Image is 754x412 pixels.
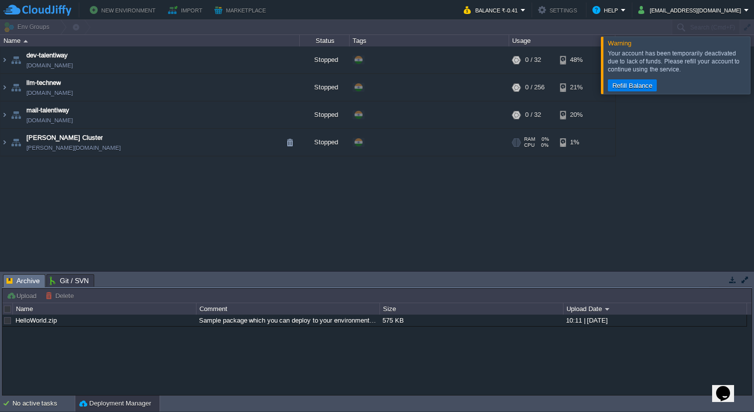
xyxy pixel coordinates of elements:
button: New Environment [90,4,159,16]
div: Stopped [300,74,350,101]
img: AMDAwAAAACH5BAEAAAAALAAAAAABAAEAAAICRAEAOw== [0,74,8,101]
div: 0 / 256 [525,74,545,101]
div: 48% [560,46,592,73]
a: [DOMAIN_NAME] [26,115,73,125]
button: Settings [538,4,580,16]
div: 0 / 32 [525,46,541,73]
div: Comment [197,303,379,315]
div: 575 KB [380,315,563,326]
div: Tags [350,35,509,46]
div: Status [300,35,349,46]
button: Import [168,4,205,16]
div: Stopped [300,46,350,73]
button: Help [592,4,621,16]
span: 0% [539,142,549,148]
img: AMDAwAAAACH5BAEAAAAALAAAAAABAAEAAAICRAEAOw== [0,46,8,73]
img: AMDAwAAAACH5BAEAAAAALAAAAAABAAEAAAICRAEAOw== [9,101,23,128]
div: Your account has been temporarily deactivated due to lack of funds. Please refill your account to... [608,49,748,73]
a: [DOMAIN_NAME] [26,60,73,70]
img: AMDAwAAAACH5BAEAAAAALAAAAAABAAEAAAICRAEAOw== [23,40,28,42]
button: Balance ₹-0.41 [464,4,521,16]
span: 0% [539,136,549,142]
div: 20% [560,101,592,128]
span: CPU [524,142,535,148]
a: [PERSON_NAME] Cluster [26,133,103,143]
span: RAM [524,136,535,142]
div: Size [380,303,563,315]
div: 1% [560,129,592,156]
div: 21% [560,74,592,101]
a: HelloWorld.zip [15,317,57,324]
div: 10:11 | [DATE] [564,315,746,326]
img: AMDAwAAAACH5BAEAAAAALAAAAAABAAEAAAICRAEAOw== [9,46,23,73]
button: [EMAIL_ADDRESS][DOMAIN_NAME] [638,4,744,16]
img: AMDAwAAAACH5BAEAAAAALAAAAAABAAEAAAICRAEAOw== [0,129,8,156]
button: Delete [45,291,77,300]
a: llm-technew [26,78,61,88]
div: Upload Date [564,303,747,315]
img: AMDAwAAAACH5BAEAAAAALAAAAAABAAEAAAICRAEAOw== [9,129,23,156]
div: Sample package which you can deploy to your environment. Feel free to delete and upload a package... [196,315,379,326]
div: Stopped [300,129,350,156]
div: Name [1,35,299,46]
img: AMDAwAAAACH5BAEAAAAALAAAAAABAAEAAAICRAEAOw== [9,74,23,101]
div: 0 / 32 [525,101,541,128]
button: Refill Balance [609,81,655,90]
img: AMDAwAAAACH5BAEAAAAALAAAAAABAAEAAAICRAEAOw== [0,101,8,128]
div: Stopped [300,101,350,128]
span: Git / SVN [50,275,89,287]
button: Deployment Manager [79,399,151,409]
a: mail-talentiway [26,105,69,115]
span: Warning [608,39,631,47]
div: No active tasks [12,396,75,412]
span: Archive [6,275,40,287]
button: Marketplace [214,4,269,16]
span: [DOMAIN_NAME] [26,88,73,98]
div: Usage [510,35,615,46]
iframe: chat widget [712,372,744,402]
a: [PERSON_NAME][DOMAIN_NAME] [26,143,121,153]
img: CloudJiffy [3,4,71,16]
a: dev-talentiway [26,50,68,60]
div: Name [13,303,196,315]
button: Upload [6,291,39,300]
